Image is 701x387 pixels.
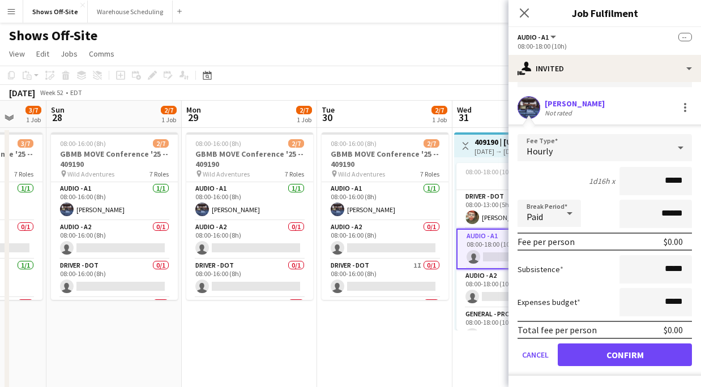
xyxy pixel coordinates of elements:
[26,115,41,124] div: 1 Job
[288,139,304,148] span: 2/7
[23,1,88,23] button: Shows Off-Site
[18,139,33,148] span: 3/7
[518,33,549,41] span: Audio - A1
[14,170,33,178] span: 7 Roles
[161,106,177,114] span: 2/7
[456,269,583,308] app-card-role: Audio - A20/108:00-18:00 (10h)
[456,190,583,229] app-card-role: Driver - DOT1/108:00-13:00 (5h)[PERSON_NAME]
[67,170,114,178] span: Wild Adventures
[203,170,250,178] span: Wild Adventures
[186,105,201,115] span: Mon
[56,46,82,61] a: Jobs
[88,1,173,23] button: Warehouse Scheduling
[297,115,311,124] div: 1 Job
[161,115,176,124] div: 1 Job
[186,182,313,221] app-card-role: Audio - A11/108:00-16:00 (8h)[PERSON_NAME]
[36,49,49,59] span: Edit
[51,149,178,169] h3: GBMB MOVE Conference '25 -- 409190
[558,343,692,366] button: Confirm
[678,33,692,41] span: --
[527,145,553,157] span: Hourly
[61,49,78,59] span: Jobs
[465,167,515,176] span: 08:00-18:00 (10h)
[186,259,313,298] app-card-role: Driver - DOT0/108:00-16:00 (8h)
[475,137,559,147] h3: 409190 | [US_STATE] [DEMOGRAPHIC_DATA] Board- MOVE Conference
[37,88,66,97] span: Week 52
[322,149,448,169] h3: GBMB MOVE Conference '25 -- 409190
[186,298,313,336] app-card-role: General - Project Mgr.0/1
[518,324,597,336] div: Total fee per person
[320,111,335,124] span: 30
[9,49,25,59] span: View
[51,132,178,300] app-job-card: 08:00-16:00 (8h)2/7GBMB MOVE Conference '25 -- 409190 Wild Adventures7 RolesAudio - A11/108:00-16...
[70,88,82,97] div: EDT
[322,221,448,259] app-card-role: Audio - A20/108:00-16:00 (8h)
[49,111,65,124] span: 28
[322,259,448,298] app-card-role: Driver - DOT1I0/108:00-16:00 (8h)
[195,139,241,148] span: 08:00-16:00 (8h)
[5,46,29,61] a: View
[186,221,313,259] app-card-role: Audio - A20/108:00-16:00 (8h)
[518,343,553,366] button: Cancel
[84,46,119,61] a: Comms
[545,98,605,109] div: [PERSON_NAME]
[322,298,448,336] app-card-role: General - Project Mgr.0/1
[420,170,439,178] span: 7 Roles
[508,55,701,82] div: Invited
[149,170,169,178] span: 7 Roles
[51,182,178,221] app-card-role: Audio - A11/108:00-16:00 (8h)[PERSON_NAME]
[518,42,692,50] div: 08:00-18:00 (10h)
[338,170,385,178] span: Wild Adventures
[664,324,683,336] div: $0.00
[9,87,35,98] div: [DATE]
[545,109,574,117] div: Not rated
[664,236,683,247] div: $0.00
[527,211,543,222] span: Paid
[508,6,701,20] h3: Job Fulfilment
[431,106,447,114] span: 2/7
[25,106,41,114] span: 3/7
[518,297,580,307] label: Expenses budget
[89,49,114,59] span: Comms
[331,139,377,148] span: 08:00-16:00 (8h)
[51,259,178,298] app-card-role: Driver - DOT0/108:00-16:00 (8h)
[51,221,178,259] app-card-role: Audio - A20/108:00-16:00 (8h)
[518,33,558,41] button: Audio - A1
[424,139,439,148] span: 2/7
[51,105,65,115] span: Sun
[589,176,615,186] div: 1d16h x
[153,139,169,148] span: 2/7
[185,111,201,124] span: 29
[518,264,563,274] label: Subsistence
[475,147,559,156] div: [DATE] → [DATE]
[60,139,106,148] span: 08:00-16:00 (8h)
[456,308,583,346] app-card-role: General - Project Mgr.0/108:00-18:00 (10h)
[456,229,583,269] app-card-role: Audio - A10/108:00-18:00 (10h)
[432,115,447,124] div: 1 Job
[32,46,54,61] a: Edit
[455,111,472,124] span: 31
[322,105,335,115] span: Tue
[456,163,583,330] app-job-card: 08:00-18:00 (10h)1/77 RolesDriver - DOT1/108:00-13:00 (5h)[PERSON_NAME]Audio - A10/108:00-18:00 (...
[322,182,448,221] app-card-role: Audio - A11/108:00-16:00 (8h)[PERSON_NAME]
[186,132,313,300] app-job-card: 08:00-16:00 (8h)2/7GBMB MOVE Conference '25 -- 409190 Wild Adventures7 RolesAudio - A11/108:00-16...
[322,132,448,300] app-job-card: 08:00-16:00 (8h)2/7GBMB MOVE Conference '25 -- 409190 Wild Adventures7 RolesAudio - A11/108:00-16...
[51,298,178,336] app-card-role: General - Project Mgr.0/1
[9,27,97,44] h1: Shows Off-Site
[457,105,472,115] span: Wed
[296,106,312,114] span: 2/7
[285,170,304,178] span: 7 Roles
[518,236,575,247] div: Fee per person
[186,149,313,169] h3: GBMB MOVE Conference '25 -- 409190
